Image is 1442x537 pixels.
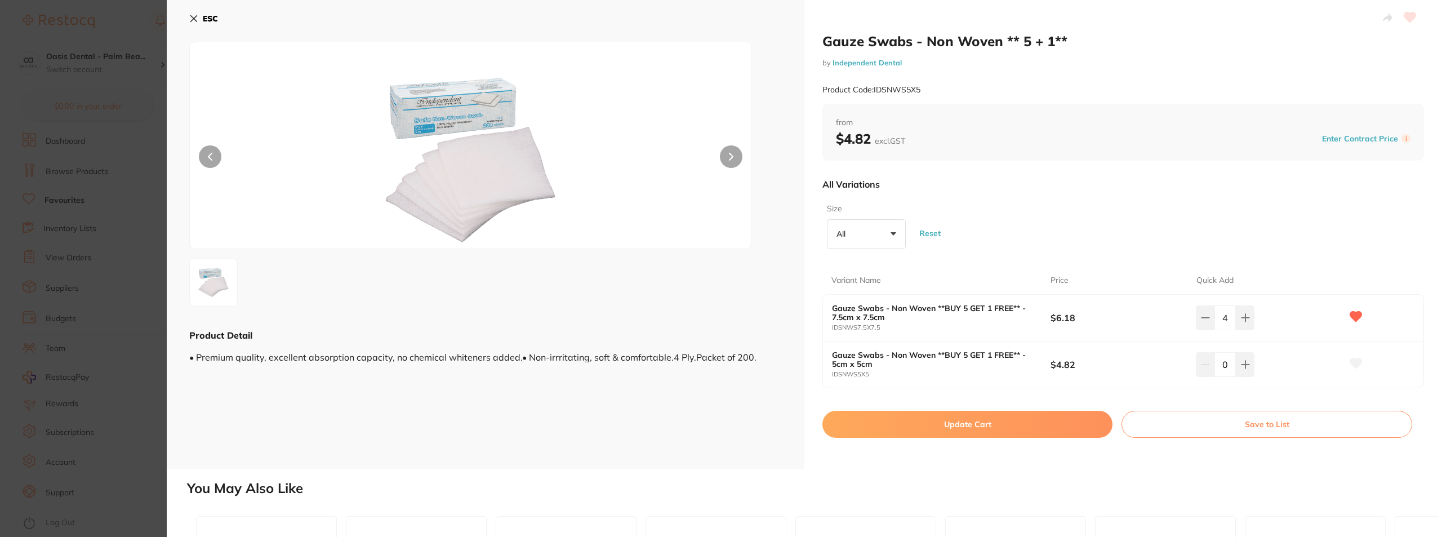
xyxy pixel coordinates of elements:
[836,117,1410,128] span: from
[1319,134,1401,144] button: Enter Contract Price
[187,481,1437,496] h2: You May Also Like
[189,341,782,362] div: • Premium quality, excellent absorption capacity, no chemical whiteners added.• Non-irrritating, ...
[1051,312,1182,324] b: $6.18
[831,275,881,286] p: Variant Name
[302,70,639,248] img: MA
[916,212,944,254] button: Reset
[832,324,1051,331] small: IDSNWS7.5X7.5
[822,179,880,190] p: All Variations
[822,33,1424,50] h2: Gauze Swabs - Non Woven ** 5 + 1**
[836,130,905,147] b: $4.82
[836,229,850,239] p: All
[1121,411,1412,438] button: Save to List
[1196,275,1234,286] p: Quick Add
[875,136,905,146] span: excl. GST
[1051,358,1182,371] b: $4.82
[1051,275,1069,286] p: Price
[193,262,234,303] img: MA
[822,411,1112,438] button: Update Cart
[833,58,902,67] a: Independent Dental
[203,14,218,24] b: ESC
[827,203,902,215] label: Size
[822,59,1424,67] small: by
[832,371,1051,378] small: IDSNWS5X5
[822,85,920,95] small: Product Code: IDSNWS5X5
[827,219,906,250] button: All
[1401,134,1410,143] label: i
[832,304,1029,322] b: Gauze Swabs - Non Woven **BUY 5 GET 1 FREE** - 7.5cm x 7.5cm
[832,350,1029,369] b: Gauze Swabs - Non Woven **BUY 5 GET 1 FREE** - 5cm x 5cm
[189,330,252,341] b: Product Detail
[189,9,218,28] button: ESC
